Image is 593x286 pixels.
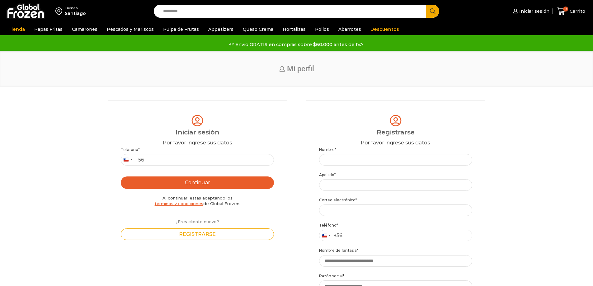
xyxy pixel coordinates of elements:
[121,228,274,240] button: Registrarse
[319,172,472,178] label: Apellido
[65,6,86,10] div: Enviar a
[319,230,342,241] button: Selected country
[160,23,202,35] a: Pulpa de Frutas
[155,201,203,206] a: términos y condiciones
[205,23,237,35] a: Appetizers
[121,176,274,189] button: Continuar
[312,23,332,35] a: Pollos
[426,5,439,18] button: Search button
[334,232,342,240] div: +56
[280,23,309,35] a: Hortalizas
[121,139,274,147] div: Por favor ingrese sus datos
[563,7,568,12] span: 0
[121,195,274,207] div: Al continuar, estas aceptando los de Global Frozen.
[121,128,274,137] div: Iniciar sesión
[518,8,549,14] span: Iniciar sesión
[556,4,587,19] a: 0 Carrito
[319,247,472,253] label: Nombre de fantasía
[135,156,144,164] div: +56
[319,139,472,147] div: Por favor ingrese sus datos
[367,23,402,35] a: Descuentos
[319,197,472,203] label: Correo electrónico
[146,217,249,225] div: ¿Eres cliente nuevo?
[319,222,472,228] label: Teléfono
[511,5,549,17] a: Iniciar sesión
[319,273,472,279] label: Razón social
[388,114,403,128] img: tabler-icon-user-circle.svg
[568,8,585,14] span: Carrito
[319,128,472,137] div: Registrarse
[319,147,472,152] label: Nombre
[240,23,276,35] a: Queso Crema
[121,147,274,152] label: Teléfono
[335,23,364,35] a: Abarrotes
[65,10,86,16] div: Santiago
[104,23,157,35] a: Pescados y Mariscos
[55,6,65,16] img: address-field-icon.svg
[31,23,66,35] a: Papas Fritas
[287,64,314,73] span: Mi perfil
[5,23,28,35] a: Tienda
[69,23,101,35] a: Camarones
[121,154,144,165] button: Selected country
[190,114,205,128] img: tabler-icon-user-circle.svg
